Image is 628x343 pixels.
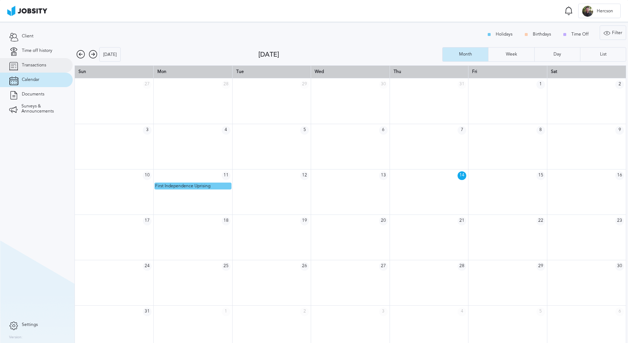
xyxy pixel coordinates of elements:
span: 29 [536,262,545,271]
span: 30 [615,262,624,271]
span: 17 [143,217,152,225]
span: 9 [615,126,624,135]
span: Tue [236,69,244,74]
span: 31 [143,307,152,316]
span: 3 [143,126,152,135]
span: 27 [143,80,152,89]
span: 3 [379,307,388,316]
span: 11 [222,171,230,180]
span: Sat [551,69,557,74]
span: 7 [458,126,466,135]
span: Client [22,34,33,39]
span: 21 [458,217,466,225]
span: 22 [536,217,545,225]
span: 6 [615,307,624,316]
label: Version: [9,335,23,340]
span: 28 [222,80,230,89]
div: [DATE] [100,48,120,62]
span: 29 [300,80,309,89]
span: 1 [536,80,545,89]
span: 8 [536,126,545,135]
span: 5 [536,307,545,316]
span: 14 [458,171,466,180]
div: Week [502,52,521,57]
span: 5 [300,126,309,135]
span: 20 [379,217,388,225]
button: List [580,47,626,62]
span: 31 [458,80,466,89]
span: Wed [315,69,324,74]
img: ab4bad089aa723f57921c736e9817d99.png [7,6,47,16]
button: Filter [600,25,626,40]
span: 2 [300,307,309,316]
button: Week [488,47,534,62]
span: 4 [458,307,466,316]
button: Month [442,47,488,62]
button: Day [534,47,580,62]
span: 27 [379,262,388,271]
span: 13 [379,171,388,180]
span: 25 [222,262,230,271]
div: [DATE] [258,51,442,58]
span: 12 [300,171,309,180]
div: Day [550,52,565,57]
span: 16 [615,171,624,180]
span: Transactions [22,63,46,68]
span: Time off history [22,48,52,53]
span: Settings [22,322,38,327]
div: H [582,6,593,17]
span: 19 [300,217,309,225]
span: Calendar [22,77,39,82]
span: 4 [222,126,230,135]
span: 24 [143,262,152,271]
span: 1 [222,307,230,316]
span: Mon [157,69,166,74]
span: 15 [536,171,545,180]
span: 2 [615,80,624,89]
button: HHercson [578,4,621,18]
span: Hercson [593,9,617,14]
span: 18 [222,217,230,225]
span: 23 [615,217,624,225]
span: 6 [379,126,388,135]
div: Month [455,52,476,57]
span: First Independence Uprising [155,183,210,188]
div: List [596,52,610,57]
span: Surveys & Announcements [21,104,64,114]
span: 10 [143,171,152,180]
span: 26 [300,262,309,271]
span: Thu [394,69,401,74]
span: 28 [458,262,466,271]
button: [DATE] [99,47,121,62]
span: Sun [78,69,86,74]
span: 30 [379,80,388,89]
span: Documents [22,92,44,97]
span: Fri [472,69,477,74]
div: Filter [600,26,626,40]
